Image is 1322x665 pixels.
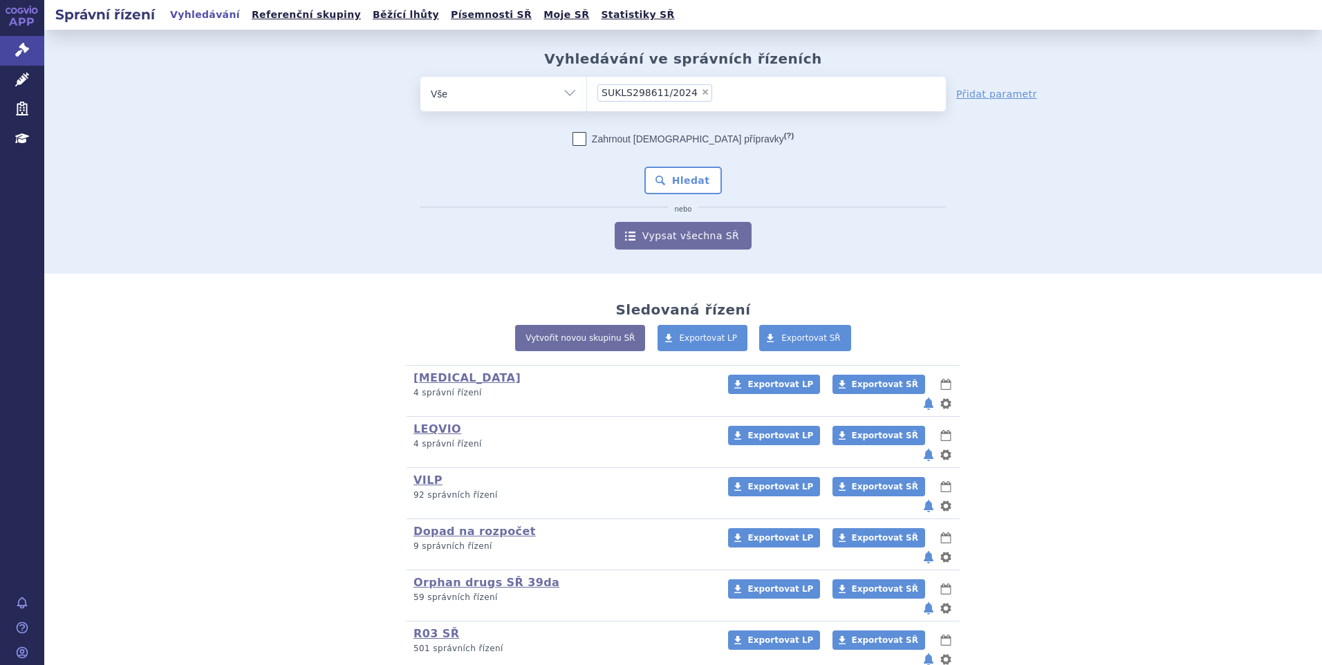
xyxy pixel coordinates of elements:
[413,627,459,640] a: R03 SŘ
[939,581,953,597] button: lhůty
[852,584,918,594] span: Exportovat SŘ
[597,6,678,24] a: Statistiky SŘ
[369,6,443,24] a: Běžící lhůty
[922,549,935,565] button: notifikace
[658,325,748,351] a: Exportovat LP
[832,477,925,496] a: Exportovat SŘ
[781,333,841,343] span: Exportovat SŘ
[832,528,925,547] a: Exportovat SŘ
[852,380,918,389] span: Exportovat SŘ
[922,600,935,617] button: notifikace
[728,426,820,445] a: Exportovat LP
[747,584,813,594] span: Exportovat LP
[413,541,710,552] p: 9 správních řízení
[939,498,953,514] button: nastavení
[572,132,794,146] label: Zahrnout [DEMOGRAPHIC_DATA] přípravky
[44,5,166,24] h2: Správní řízení
[832,375,925,394] a: Exportovat SŘ
[939,447,953,463] button: nastavení
[747,482,813,491] span: Exportovat LP
[615,222,752,250] a: Vypsat všechna SŘ
[413,643,710,655] p: 501 správních řízení
[852,635,918,645] span: Exportovat SŘ
[852,482,918,491] span: Exportovat SŘ
[939,600,953,617] button: nastavení
[728,579,820,599] a: Exportovat LP
[413,422,461,435] a: LEQVIO
[728,477,820,496] a: Exportovat LP
[939,632,953,648] button: lhůty
[515,325,645,351] a: Vytvořit novou skupinu SŘ
[784,131,794,140] abbr: (?)
[413,525,536,538] a: Dopad na rozpočet
[832,579,925,599] a: Exportovat SŘ
[747,431,813,440] span: Exportovat LP
[852,533,918,543] span: Exportovat SŘ
[413,576,559,589] a: Orphan drugs SŘ 39da
[939,395,953,412] button: nastavení
[644,167,723,194] button: Hledat
[668,205,699,214] i: nebo
[939,478,953,495] button: lhůty
[166,6,244,24] a: Vyhledávání
[759,325,851,351] a: Exportovat SŘ
[701,88,709,96] span: ×
[680,333,738,343] span: Exportovat LP
[413,592,710,603] p: 59 správních řízení
[413,474,443,487] a: VILP
[413,438,710,450] p: 4 správní řízení
[922,395,935,412] button: notifikace
[413,371,521,384] a: [MEDICAL_DATA]
[747,380,813,389] span: Exportovat LP
[922,498,935,514] button: notifikace
[956,87,1037,101] a: Přidat parametr
[747,533,813,543] span: Exportovat LP
[939,376,953,393] button: lhůty
[447,6,536,24] a: Písemnosti SŘ
[939,530,953,546] button: lhůty
[615,301,750,318] h2: Sledovaná řízení
[716,84,724,101] input: SUKLS298611/2024
[728,528,820,547] a: Exportovat LP
[939,549,953,565] button: nastavení
[922,447,935,463] button: notifikace
[747,635,813,645] span: Exportovat LP
[539,6,593,24] a: Moje SŘ
[602,88,698,97] span: SUKLS298611/2024
[832,426,925,445] a: Exportovat SŘ
[832,630,925,650] a: Exportovat SŘ
[728,375,820,394] a: Exportovat LP
[544,50,822,67] h2: Vyhledávání ve správních řízeních
[413,489,710,501] p: 92 správních řízení
[728,630,820,650] a: Exportovat LP
[852,431,918,440] span: Exportovat SŘ
[248,6,365,24] a: Referenční skupiny
[413,387,710,399] p: 4 správní řízení
[939,427,953,444] button: lhůty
